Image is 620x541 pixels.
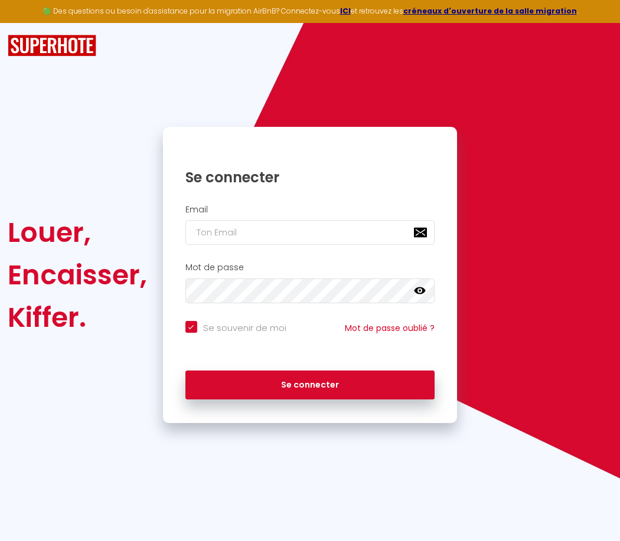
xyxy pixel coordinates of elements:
button: Se connecter [185,370,435,400]
a: Mot de passe oublié ? [345,322,435,334]
div: Kiffer. [8,296,147,339]
a: ICI [340,6,351,16]
h2: Mot de passe [185,263,435,273]
a: créneaux d'ouverture de la salle migration [403,6,577,16]
h2: Email [185,205,435,215]
div: Louer, [8,211,147,254]
div: Encaisser, [8,254,147,296]
h1: Se connecter [185,168,435,186]
input: Ton Email [185,220,435,245]
img: SuperHote logo [8,35,96,57]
